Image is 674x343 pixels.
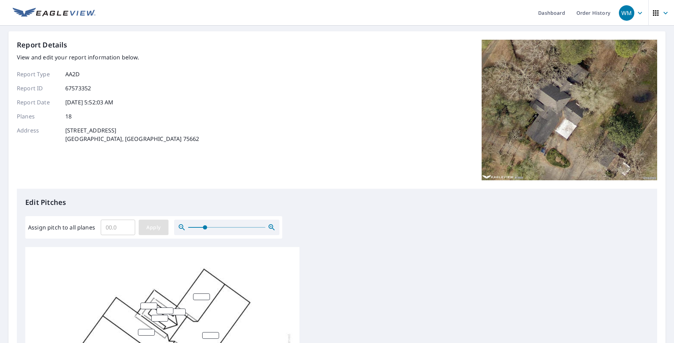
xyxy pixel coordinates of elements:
[17,126,59,143] p: Address
[13,8,95,18] img: EV Logo
[144,223,163,232] span: Apply
[17,40,67,50] p: Report Details
[17,98,59,106] p: Report Date
[65,98,114,106] p: [DATE] 5:52:03 AM
[139,220,168,235] button: Apply
[17,70,59,78] p: Report Type
[619,5,634,21] div: WM
[17,53,199,62] p: View and edit your report information below.
[101,218,135,237] input: 00.0
[65,126,199,143] p: [STREET_ADDRESS] [GEOGRAPHIC_DATA], [GEOGRAPHIC_DATA] 75662
[65,84,91,92] p: 67573352
[65,70,80,78] p: AA2D
[17,84,59,92] p: Report ID
[17,112,59,121] p: Planes
[65,112,72,121] p: 18
[28,223,95,232] label: Assign pitch to all planes
[482,40,657,180] img: Top image
[25,197,649,208] p: Edit Pitches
